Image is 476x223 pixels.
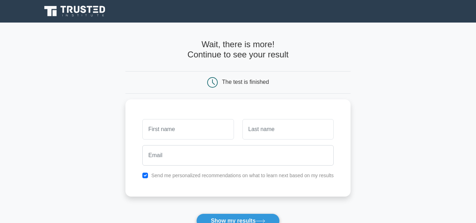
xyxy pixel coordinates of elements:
[125,39,351,60] h4: Wait, there is more! Continue to see your result
[142,119,234,140] input: First name
[242,119,334,140] input: Last name
[222,79,269,85] div: The test is finished
[151,173,334,178] label: Send me personalized recommendations on what to learn next based on my results
[142,145,334,166] input: Email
